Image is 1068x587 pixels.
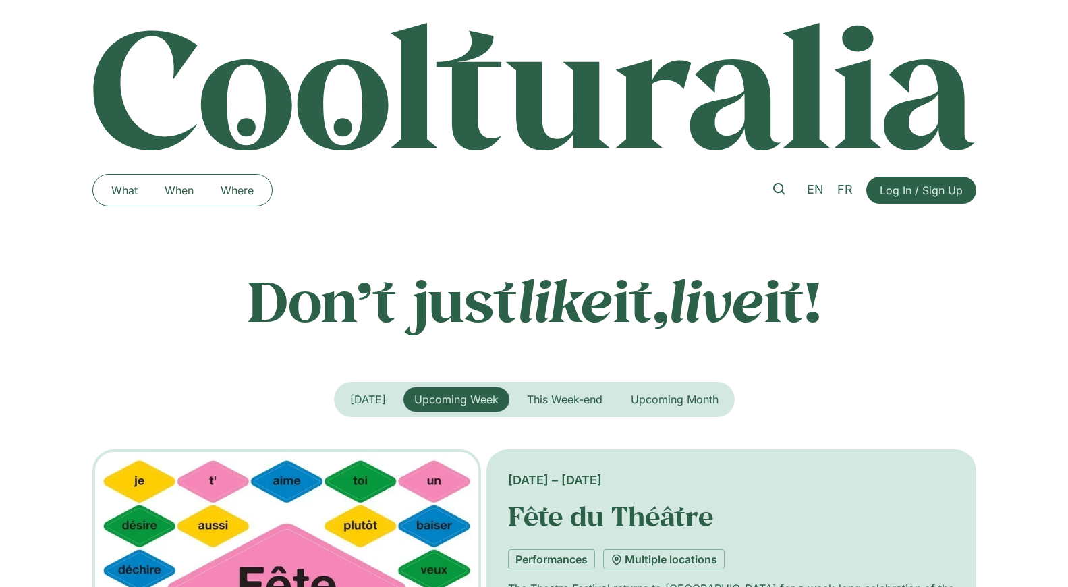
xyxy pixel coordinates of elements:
div: [DATE] – [DATE] [508,471,954,489]
a: FR [831,180,860,200]
em: live [669,262,764,337]
span: Log In / Sign Up [880,182,963,198]
a: Log In / Sign Up [866,177,976,204]
a: Performances [508,549,595,569]
p: Don’t just it, it! [92,267,976,334]
em: like [517,262,613,337]
a: EN [800,180,831,200]
span: EN [807,182,824,196]
a: What [98,179,151,201]
a: Fête du Théâtre [508,499,713,534]
span: [DATE] [350,393,386,406]
a: When [151,179,207,201]
span: Upcoming Week [414,393,499,406]
span: FR [837,182,853,196]
nav: Menu [98,179,267,201]
span: This Week-end [527,393,602,406]
a: Where [207,179,267,201]
span: Upcoming Month [631,393,719,406]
